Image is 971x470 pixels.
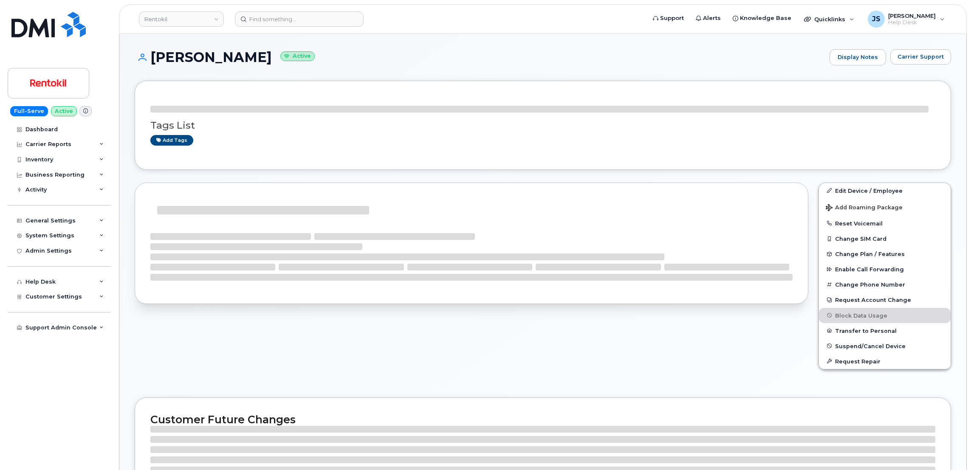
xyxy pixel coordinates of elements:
button: Block Data Usage [819,308,951,323]
button: Request Repair [819,354,951,369]
button: Change Phone Number [819,277,951,292]
h3: Tags List [150,120,935,131]
small: Active [280,51,315,61]
button: Change Plan / Features [819,246,951,262]
a: Display Notes [830,49,886,65]
button: Carrier Support [890,49,951,65]
h2: Customer Future Changes [150,413,935,426]
span: Suspend/Cancel Device [835,343,906,349]
a: Edit Device / Employee [819,183,951,198]
button: Reset Voicemail [819,216,951,231]
h1: [PERSON_NAME] [135,50,825,65]
button: Add Roaming Package [819,198,951,216]
button: Transfer to Personal [819,323,951,338]
button: Suspend/Cancel Device [819,338,951,354]
span: Add Roaming Package [826,204,903,212]
button: Request Account Change [819,292,951,307]
a: Add tags [150,135,193,146]
span: Enable Call Forwarding [835,266,904,273]
span: Carrier Support [898,53,944,61]
span: Change Plan / Features [835,251,905,257]
button: Enable Call Forwarding [819,262,951,277]
button: Change SIM Card [819,231,951,246]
